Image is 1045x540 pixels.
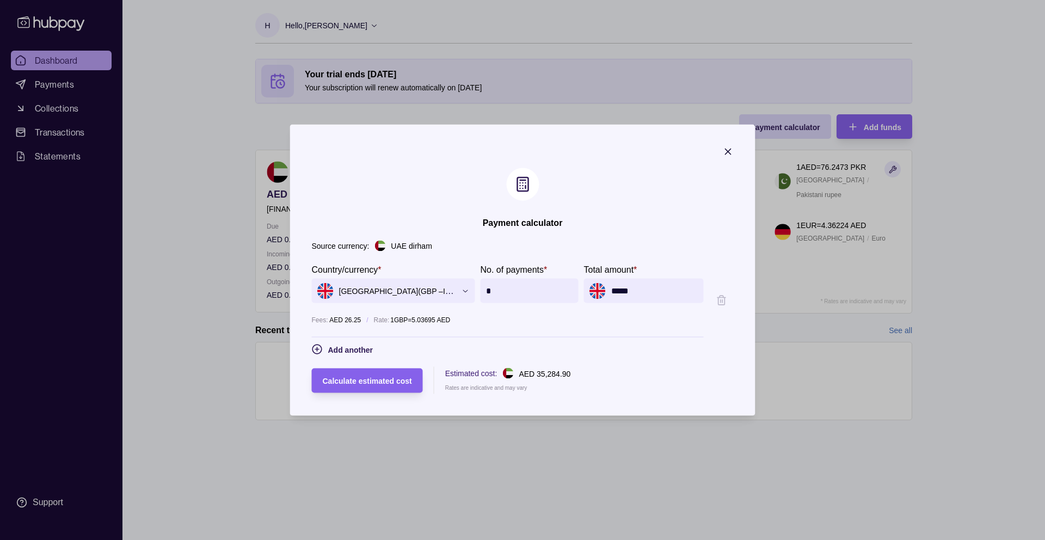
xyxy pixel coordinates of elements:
[445,367,497,379] p: Estimated cost:
[312,316,328,324] p: Fees:
[366,314,368,326] p: /
[374,314,390,326] p: Rate:
[483,217,563,229] h2: Payment calculator
[584,265,634,274] p: Total amount
[312,314,361,326] p: AED 26.25
[584,263,637,276] label: Total amount
[312,343,373,356] button: Add another
[589,283,606,299] img: gb
[486,279,573,303] input: amounts.0.count
[312,240,370,252] p: Source currency:
[374,241,385,251] img: ae
[481,263,548,276] label: No. of payments
[328,346,373,354] span: Add another
[323,377,412,385] span: Calculate estimated cost
[502,368,513,379] img: ae
[312,265,378,274] p: Country/currency
[312,263,382,276] label: Country/currency
[390,314,450,326] p: 1 GBP = 5.03695 AED
[519,370,570,378] p: AED 35,284.90
[611,279,698,303] input: amounts.0.amount
[391,240,432,252] p: UAE dirham
[445,385,527,391] p: Rates are indicative and may vary
[312,368,423,392] button: Calculate estimated cost
[481,265,544,274] p: No. of payments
